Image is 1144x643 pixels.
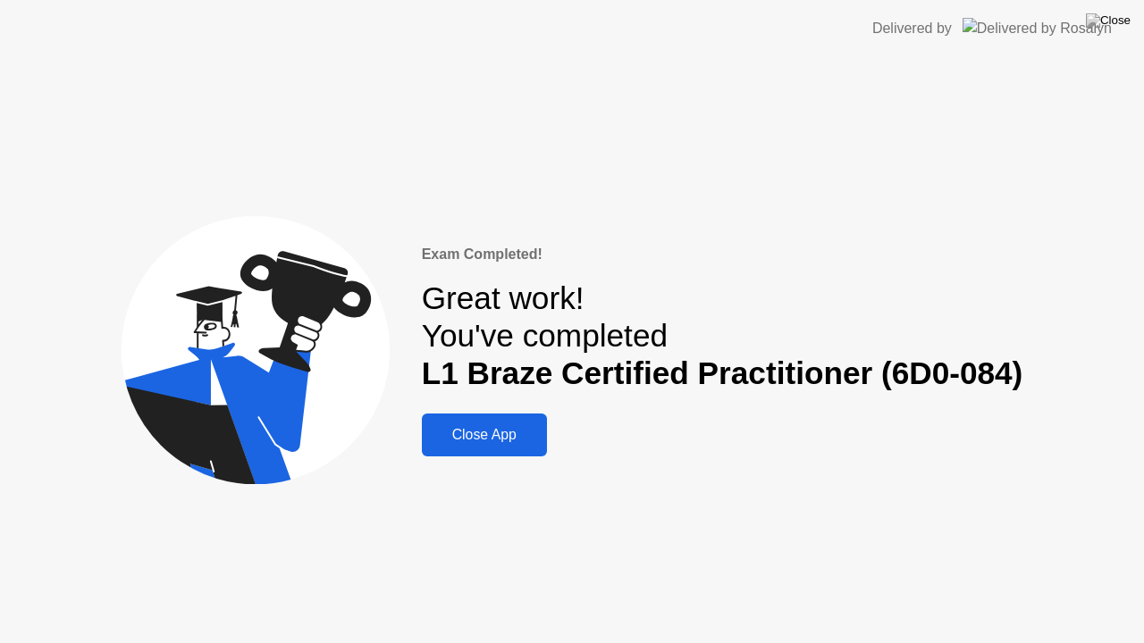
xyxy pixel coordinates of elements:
button: Close App [422,413,547,456]
img: Delivered by Rosalyn [963,18,1112,38]
div: Exam Completed! [422,244,1023,265]
img: Close [1086,13,1131,28]
b: L1 Braze Certified Practitioner (6D0-084) [422,355,1023,390]
div: Close App [427,427,542,443]
div: Delivered by [872,18,952,39]
div: Great work! You've completed [422,280,1023,393]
